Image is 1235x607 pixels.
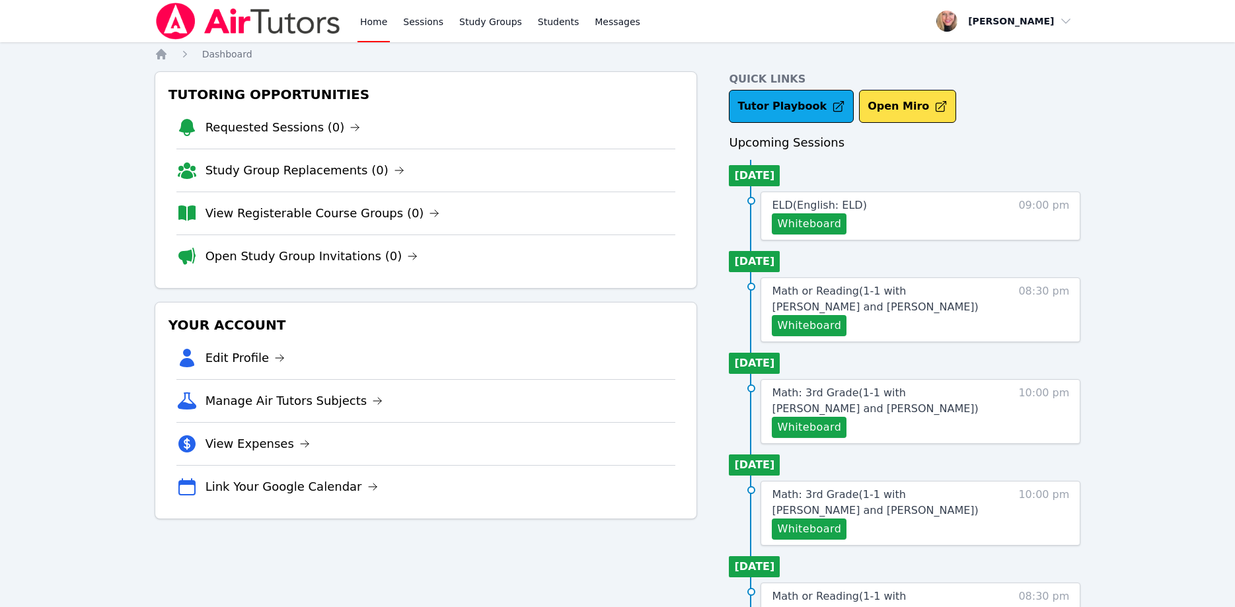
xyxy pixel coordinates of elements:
button: Whiteboard [772,417,846,438]
button: Whiteboard [772,315,846,336]
span: Messages [595,15,640,28]
h3: Upcoming Sessions [729,133,1080,152]
a: Open Study Group Invitations (0) [206,247,418,266]
a: Study Group Replacements (0) [206,161,404,180]
button: Whiteboard [772,213,846,234]
a: Link Your Google Calendar [206,478,378,496]
a: Math or Reading(1-1 with [PERSON_NAME] and [PERSON_NAME]) [772,283,994,315]
img: Air Tutors [155,3,342,40]
span: Math: 3rd Grade ( 1-1 with [PERSON_NAME] and [PERSON_NAME] ) [772,386,978,415]
a: Manage Air Tutors Subjects [206,392,383,410]
a: Tutor Playbook [729,90,854,123]
span: Math or Reading ( 1-1 with [PERSON_NAME] and [PERSON_NAME] ) [772,285,978,313]
nav: Breadcrumb [155,48,1081,61]
li: [DATE] [729,353,780,374]
a: Math: 3rd Grade(1-1 with [PERSON_NAME] and [PERSON_NAME]) [772,385,994,417]
span: Math: 3rd Grade ( 1-1 with [PERSON_NAME] and [PERSON_NAME] ) [772,488,978,517]
span: 10:00 pm [1018,487,1069,540]
h3: Your Account [166,313,687,337]
button: Open Miro [859,90,956,123]
a: Edit Profile [206,349,285,367]
span: 09:00 pm [1018,197,1069,234]
button: Whiteboard [772,518,846,540]
span: ELD ( English: ELD ) [772,199,866,211]
a: Math: 3rd Grade(1-1 with [PERSON_NAME] and [PERSON_NAME]) [772,487,994,518]
li: [DATE] [729,454,780,476]
a: ELD(English: ELD) [772,197,866,213]
li: [DATE] [729,251,780,272]
span: Dashboard [202,49,252,59]
h4: Quick Links [729,71,1080,87]
span: 10:00 pm [1018,385,1069,438]
a: View Registerable Course Groups (0) [206,204,440,223]
li: [DATE] [729,165,780,186]
a: View Expenses [206,435,310,453]
h3: Tutoring Opportunities [166,83,687,106]
li: [DATE] [729,556,780,577]
span: 08:30 pm [1018,283,1069,336]
a: Requested Sessions (0) [206,118,361,137]
a: Dashboard [202,48,252,61]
